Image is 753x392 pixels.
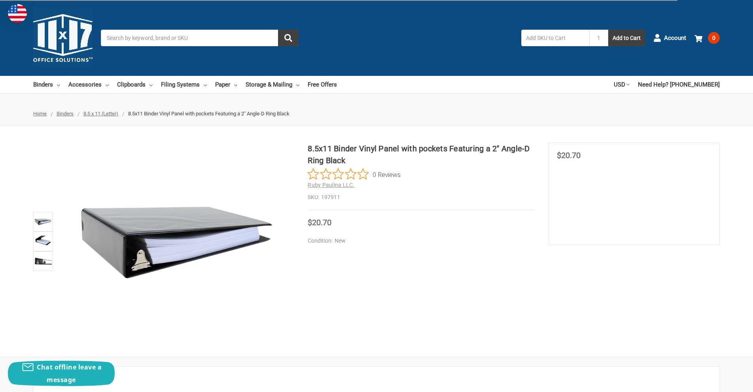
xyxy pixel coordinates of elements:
[308,168,401,180] button: Rated 0 out of 5 stars from 0 reviews. Jump to reviews.
[608,30,645,46] button: Add to Cart
[57,111,74,117] a: Binders
[42,375,711,387] h2: Description
[33,76,60,93] a: Binders
[694,28,720,48] a: 0
[638,76,720,93] a: Need Help? [PHONE_NUMBER]
[308,237,333,245] dt: Condition:
[68,76,109,93] a: Accessories
[308,182,354,188] a: Ruby Paulina LLC.
[308,237,532,245] dd: New
[33,8,93,68] img: 11x17.com
[308,143,535,166] h1: 8.5x11 Binder Vinyl Panel with pockets Featuring a 2" Angle-D Ring Black
[215,76,237,93] a: Paper
[117,76,153,93] a: Clipboards
[34,213,52,230] img: 8.5x11 Binder Vinyl Panel with pockets Featuring a 2" Angle-D Ring Black
[34,253,52,270] img: 8.5x11 Binder - Vinyl - Black (197911)
[34,233,52,250] img: 8.5x11 Binder Vinyl Panel with pockets Featuring a 2" Angle-D Ring Black
[308,218,331,227] span: $20.70
[161,76,207,93] a: Filing Systems
[37,363,102,384] span: Chat offline leave a message
[557,151,581,160] span: $20.70
[521,30,589,46] input: Add SKU to Cart
[614,76,630,93] a: USD
[33,111,47,117] a: Home
[308,76,337,93] a: Free Offers
[78,143,276,340] img: 8.5x11 Binder Vinyl Panel with pockets Featuring a 2" Angle-D Ring Black
[308,193,319,202] dt: SKU:
[83,111,118,117] a: 8.5 x 11 (Letter)
[653,28,686,48] a: Account
[8,4,27,23] img: duty and tax information for United States
[708,32,720,44] span: 0
[128,111,289,117] span: 8.5x11 Binder Vinyl Panel with pockets Featuring a 2" Angle-D Ring Black
[8,361,115,386] button: Chat offline leave a message
[101,30,299,46] input: Search by keyword, brand or SKU
[664,34,686,43] span: Account
[246,76,299,93] a: Storage & Mailing
[373,168,401,180] span: 0 Reviews
[308,193,535,202] dd: 197911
